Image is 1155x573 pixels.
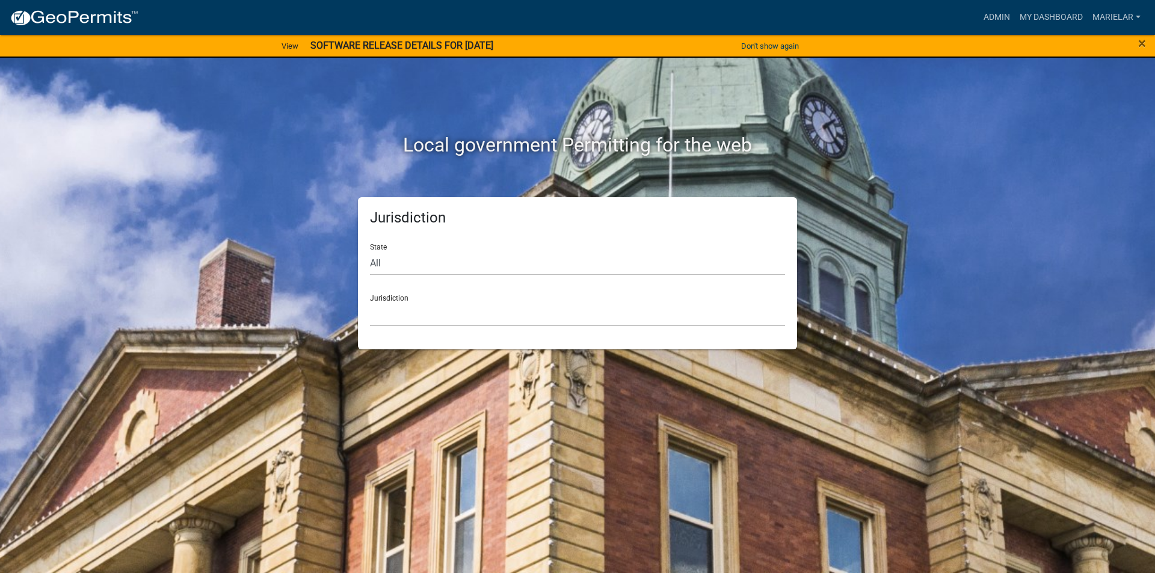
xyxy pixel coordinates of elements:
[277,36,303,56] a: View
[1088,6,1145,29] a: marielar
[1138,36,1146,51] button: Close
[1015,6,1088,29] a: My Dashboard
[736,36,804,56] button: Don't show again
[310,40,493,51] strong: SOFTWARE RELEASE DETAILS FOR [DATE]
[1138,35,1146,52] span: ×
[370,209,785,227] h5: Jurisdiction
[244,133,911,156] h2: Local government Permitting for the web
[979,6,1015,29] a: Admin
